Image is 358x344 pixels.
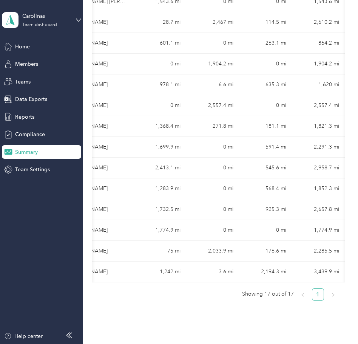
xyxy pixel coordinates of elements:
[242,288,294,300] span: Showing 17 out of 17
[134,12,187,33] td: 28.7 mi
[134,74,187,95] td: 978.1 mi
[292,12,345,33] td: 2,610.2 mi
[239,54,292,74] td: 0 mi
[292,95,345,116] td: 2,557.4 mi
[60,74,134,95] td: Abbie E. Hendrix
[312,289,324,300] a: 1
[134,137,187,158] td: 1,699.9 mi
[134,241,187,262] td: 75 mi
[292,116,345,137] td: 1,821.3 mi
[15,60,38,68] span: Members
[187,199,239,220] td: 0 mi
[292,220,345,241] td: 1,774.9 mi
[327,288,339,301] button: right
[239,262,292,282] td: 2,194.3 mi
[15,166,50,174] span: Team Settings
[292,178,345,199] td: 1,852.3 mi
[187,95,239,116] td: 2,557.4 mi
[187,74,239,95] td: 6.6 mi
[331,293,335,297] span: right
[15,95,47,103] span: Data Exports
[187,137,239,158] td: 0 mi
[60,95,134,116] td: Logan W. Pierce
[292,158,345,178] td: 2,958.7 mi
[292,33,345,54] td: 864.2 mi
[239,12,292,33] td: 114.5 mi
[60,241,134,262] td: Jay Carter
[134,116,187,137] td: 1,368.4 mi
[22,12,69,20] div: Carolinas
[187,178,239,199] td: 0 mi
[4,332,43,340] button: Help center
[15,78,31,86] span: Teams
[301,293,305,297] span: left
[327,288,339,301] li: Next Page
[292,74,345,95] td: 1,620 mi
[187,158,239,178] td: 0 mi
[134,33,187,54] td: 601.1 mi
[134,220,187,241] td: 1,774.9 mi
[239,95,292,116] td: 0 mi
[187,116,239,137] td: 271.8 mi
[134,158,187,178] td: 2,413.1 mi
[60,33,134,54] td: Mary M. Shivar
[134,95,187,116] td: 0 mi
[187,220,239,241] td: 0 mi
[316,302,358,344] iframe: Everlance-gr Chat Button Frame
[60,12,134,33] td: Joshua G. Eaker
[60,178,134,199] td: Lauren A. Thompson
[22,23,57,27] div: Team dashboard
[292,137,345,158] td: 2,291.3 mi
[239,116,292,137] td: 181.1 mi
[239,33,292,54] td: 263.1 mi
[134,262,187,282] td: 1,242 mi
[239,74,292,95] td: 635.3 mi
[239,220,292,241] td: 0 mi
[239,137,292,158] td: 591.4 mi
[60,54,134,74] td: Kevin L. Murray
[60,262,134,282] td: Juan A. Salazar M.
[239,158,292,178] td: 545.6 mi
[292,199,345,220] td: 2,657.8 mi
[297,288,309,301] button: left
[15,43,30,51] span: Home
[187,12,239,33] td: 2,467 mi
[187,241,239,262] td: 2,033.9 mi
[60,116,134,137] td: David M. Patterson
[15,148,38,156] span: Summary
[60,220,134,241] td: Shelton A. Shelley
[239,199,292,220] td: 925.3 mi
[292,262,345,282] td: 3,439.9 mi
[187,54,239,74] td: 1,904.2 mi
[15,130,45,138] span: Compliance
[60,137,134,158] td: Jack B. Moye
[60,199,134,220] td: Matthew Weekes
[187,262,239,282] td: 3.6 mi
[187,33,239,54] td: 0 mi
[239,178,292,199] td: 568.4 mi
[15,113,34,121] span: Reports
[292,54,345,74] td: 1,904.2 mi
[239,241,292,262] td: 176.6 mi
[134,178,187,199] td: 1,283.9 mi
[134,54,187,74] td: 0 mi
[134,199,187,220] td: 1,732.5 mi
[297,288,309,301] li: Previous Page
[292,241,345,262] td: 2,285.5 mi
[60,158,134,178] td: Jason A. Hahne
